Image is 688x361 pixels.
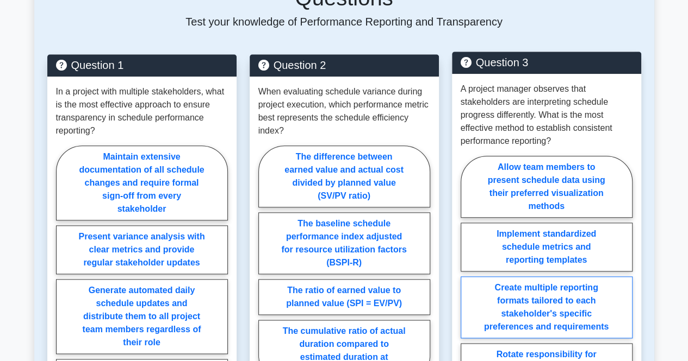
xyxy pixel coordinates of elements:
[258,85,430,137] p: When evaluating schedule variance during project execution, which performance metric best represe...
[461,223,633,271] label: Implement standardized schedule metrics and reporting templates
[56,279,228,354] label: Generate automated daily schedule updates and distribute them to all project team members regardl...
[56,225,228,274] label: Present variance analysis with clear metrics and provide regular stakeholder updates
[258,279,430,315] label: The ratio of earned value to planned value (SPI = EV/PV)
[258,212,430,274] label: The baseline schedule performance index adjusted for resource utilization factors (BSPI-R)
[461,83,633,148] p: A project manager observes that stakeholders are interpreting schedule progress differently. What...
[461,56,633,69] h5: Question 3
[56,145,228,220] label: Maintain extensive documentation of all schedule changes and require formal sign-off from every s...
[47,15,641,28] p: Test your knowledge of Performance Reporting and Transparency
[56,59,228,72] h5: Question 1
[461,156,633,218] label: Allow team members to present schedule data using their preferred visualization methods
[56,85,228,137] p: In a project with multiple stakeholders, what is the most effective approach to ensure transparen...
[258,145,430,207] label: The difference between earned value and actual cost divided by planned value (SV/PV ratio)
[461,276,633,338] label: Create multiple reporting formats tailored to each stakeholder's specific preferences and require...
[258,59,430,72] h5: Question 2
